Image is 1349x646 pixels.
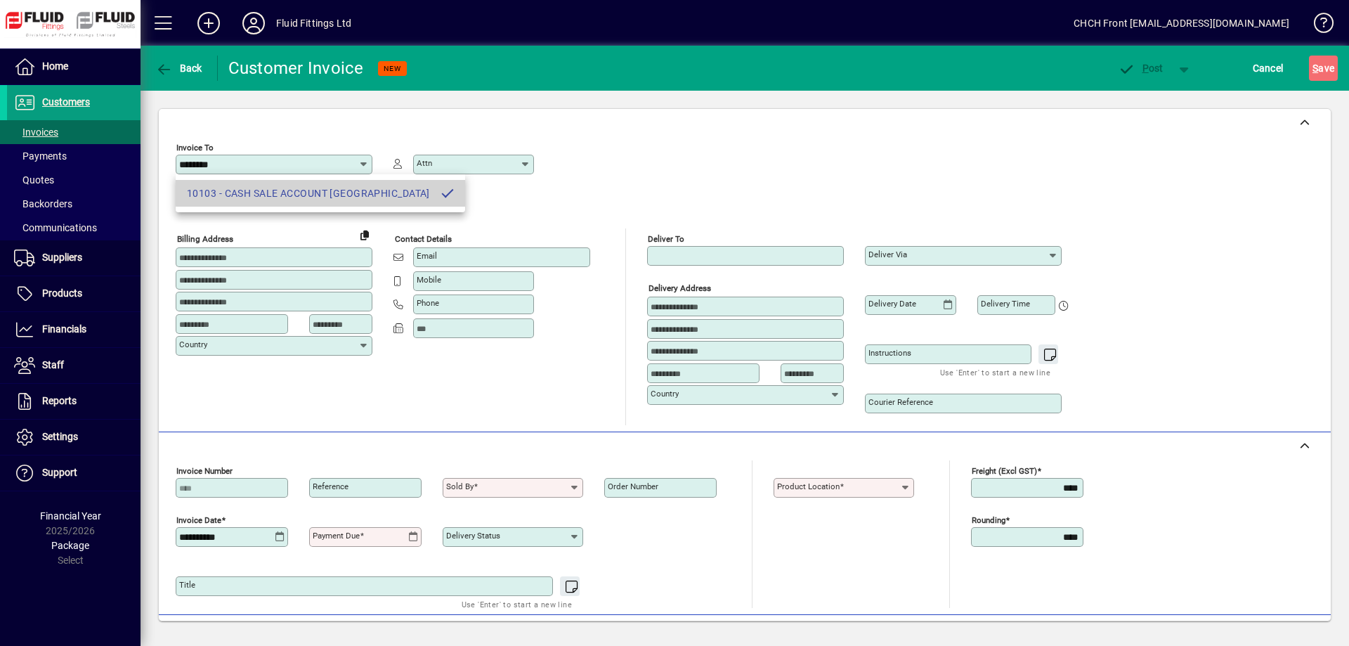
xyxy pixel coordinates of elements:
[42,252,82,263] span: Suppliers
[51,540,89,551] span: Package
[1312,63,1318,74] span: S
[868,299,916,309] mat-label: Delivery date
[42,359,64,370] span: Staff
[176,515,221,525] mat-label: Invoice date
[1309,56,1338,81] button: Save
[1312,57,1334,79] span: ave
[417,298,439,308] mat-label: Phone
[417,275,441,285] mat-label: Mobile
[14,150,67,162] span: Payments
[1249,56,1287,81] button: Cancel
[868,348,911,358] mat-label: Instructions
[152,56,206,81] button: Back
[7,276,141,311] a: Products
[651,389,679,399] mat-label: Country
[353,224,376,246] button: Copy to Delivery address
[1142,63,1149,74] span: P
[313,482,348,491] mat-label: Reference
[40,510,101,522] span: Financial Year
[14,174,54,186] span: Quotes
[1253,57,1284,79] span: Cancel
[446,531,500,541] mat-label: Delivery status
[940,364,1050,380] mat-hint: Use 'Enter' to start a new line
[1111,56,1171,81] button: Post
[972,515,1005,525] mat-label: Rounding
[179,580,195,590] mat-label: Title
[141,56,218,81] app-page-header-button: Back
[7,192,141,216] a: Backorders
[42,467,77,478] span: Support
[972,466,1037,476] mat-label: Freight (excl GST)
[462,596,572,612] mat-hint: Use 'Enter' to start a new line
[176,143,214,153] mat-label: Invoice To
[446,482,474,491] mat-label: Sold by
[176,466,233,476] mat-label: Invoice number
[7,420,141,455] a: Settings
[179,340,207,349] mat-label: Country
[42,96,90,108] span: Customers
[42,395,77,406] span: Reports
[1074,12,1289,34] div: CHCH Front [EMAIL_ADDRESS][DOMAIN_NAME]
[777,482,840,491] mat-label: Product location
[42,60,68,72] span: Home
[1118,63,1164,74] span: ost
[1303,3,1331,49] a: Knowledge Base
[186,11,231,36] button: Add
[868,397,933,407] mat-label: Courier Reference
[14,127,58,138] span: Invoices
[42,323,86,335] span: Financials
[276,12,351,34] div: Fluid Fittings Ltd
[384,64,401,73] span: NEW
[7,120,141,144] a: Invoices
[155,63,202,74] span: Back
[42,288,82,299] span: Products
[7,456,141,491] a: Support
[648,234,684,244] mat-label: Deliver To
[14,198,72,209] span: Backorders
[7,348,141,383] a: Staff
[228,57,364,79] div: Customer Invoice
[7,216,141,240] a: Communications
[313,531,360,541] mat-label: Payment due
[231,11,276,36] button: Profile
[7,144,141,168] a: Payments
[7,49,141,84] a: Home
[608,482,658,491] mat-label: Order number
[417,158,432,168] mat-label: Attn
[981,299,1030,309] mat-label: Delivery time
[14,222,97,233] span: Communications
[7,168,141,192] a: Quotes
[417,251,437,261] mat-label: Email
[868,250,907,259] mat-label: Deliver via
[7,384,141,419] a: Reports
[7,240,141,276] a: Suppliers
[42,431,78,442] span: Settings
[7,312,141,347] a: Financials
